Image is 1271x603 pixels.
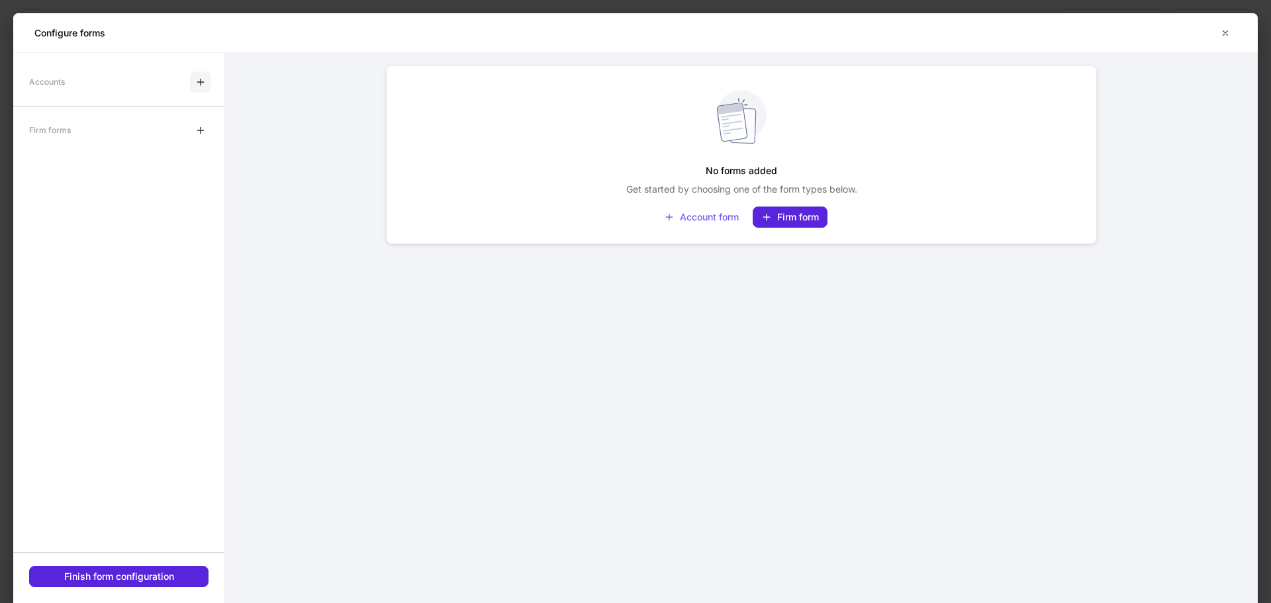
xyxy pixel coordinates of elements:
div: Account form [664,212,739,222]
h5: No forms added [706,159,777,183]
button: Finish form configuration [29,566,209,587]
h5: Configure forms [34,26,105,40]
button: Account form [655,207,747,228]
div: Finish form configuration [64,572,174,581]
div: Accounts [29,70,65,93]
p: Get started by choosing one of the form types below. [626,183,857,196]
button: Firm form [753,207,827,228]
div: Firm forms [29,118,71,142]
div: Firm form [761,212,819,222]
